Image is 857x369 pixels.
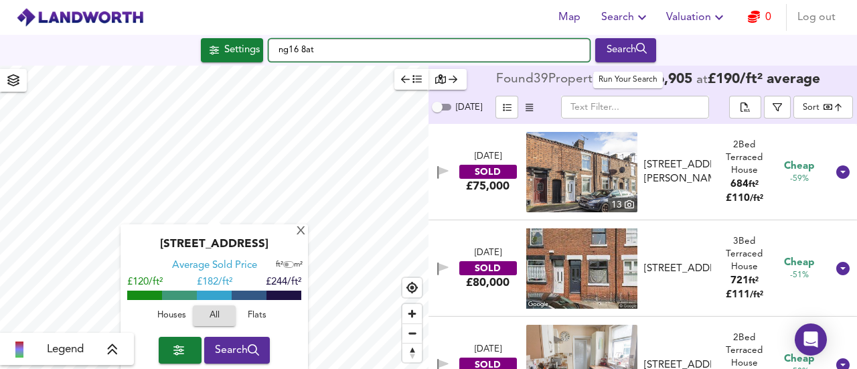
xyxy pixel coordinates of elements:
img: streetview [526,228,637,309]
img: logo [16,7,144,27]
div: [DATE]SOLD£80,000 [STREET_ADDRESS]3Bed Terraced House721ft²£111/ft² Cheap-51% [428,220,857,317]
div: Average Sold Price [172,259,257,273]
span: m² [294,261,303,269]
button: Zoom out [402,323,422,343]
input: Text Filter... [561,96,709,119]
div: [DATE] [475,344,501,356]
div: Sort [793,96,853,119]
button: Houses [150,305,193,326]
div: £80,000 [466,275,510,290]
span: [DATE] [456,103,482,112]
span: Legend [47,342,84,358]
div: [DATE] [475,151,501,163]
span: £ 156,905 [632,73,692,86]
div: [STREET_ADDRESS][PERSON_NAME] [644,158,712,187]
div: [STREET_ADDRESS] [644,262,712,276]
button: Search [595,38,656,62]
button: Map [548,4,591,31]
span: £ 182/ft² [197,277,232,287]
div: Settings [224,42,260,59]
span: Reset bearing to north [402,344,422,362]
span: Cheap [784,159,814,173]
div: SOLD [459,165,517,179]
span: at [696,74,708,86]
div: Open Intercom Messenger [795,323,827,356]
a: 0 [748,8,771,27]
span: Flats [239,308,275,323]
button: Log out [792,4,841,31]
span: -59% [790,173,809,185]
svg: Show Details [835,261,851,277]
span: ft² [276,261,283,269]
svg: Show Details [835,164,851,180]
span: Houses [153,308,189,323]
div: 2 Bed Terraced House [716,139,771,177]
button: Search [204,337,270,364]
button: Search [596,4,655,31]
div: X [295,226,307,238]
span: Valuation [666,8,727,27]
span: £120/ft² [127,277,163,287]
span: ft² [749,180,759,189]
span: 721 [730,276,749,286]
span: Log out [797,8,836,27]
button: All [193,305,236,326]
div: Sort [803,101,820,114]
div: [STREET_ADDRESS] [127,238,301,259]
span: ft² [749,277,759,285]
button: Reset bearing to north [402,343,422,362]
span: -51% [790,270,809,281]
div: [DATE]SOLD£75,000 property thumbnail 13 [STREET_ADDRESS][PERSON_NAME]2Bed Terraced House684ft²£11... [428,124,857,220]
div: Click to configure Search Settings [201,38,263,62]
span: / ft² [750,291,763,299]
span: £ 111 [726,290,763,300]
button: Settings [201,38,263,62]
div: SOLD [459,261,517,275]
div: split button [729,96,761,119]
div: 13 [608,198,637,212]
span: / ft² [750,194,763,203]
div: £75,000 [466,179,510,194]
input: Enter a location... [268,39,590,62]
div: [DATE] [475,247,501,260]
a: property thumbnail 13 [526,132,637,212]
span: Search [601,8,650,27]
span: 684 [730,179,749,190]
span: Search [215,341,260,360]
img: property thumbnail [526,132,637,212]
button: Valuation [661,4,732,31]
span: Cheap [784,352,814,366]
div: Search [599,42,653,59]
button: Flats [236,305,279,326]
span: Map [553,8,585,27]
button: Find my location [402,278,422,297]
button: 0 [738,4,781,31]
span: £244/ft² [266,277,301,287]
span: £ 110 [726,194,763,204]
div: Found 39 Propert ies [496,73,612,86]
span: Cheap [784,256,814,270]
span: All [200,308,229,323]
span: £ 190 / ft² average [708,72,820,86]
button: Zoom in [402,304,422,323]
div: 3 Bed Terraced House [716,235,771,274]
